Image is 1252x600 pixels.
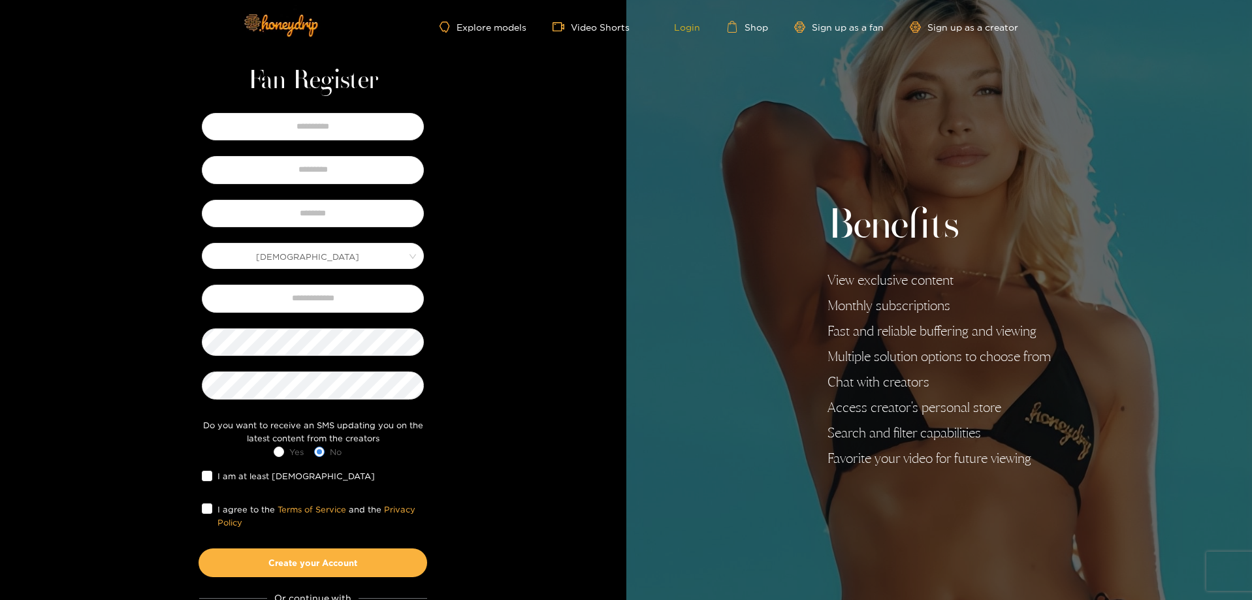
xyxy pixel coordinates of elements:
li: Favorite your video for future viewing [827,450,1051,466]
a: Terms of Service [278,505,346,514]
li: Chat with creators [827,374,1051,390]
a: Video Shorts [553,21,630,33]
button: Create your Account [199,548,427,577]
h1: Fan Register [248,65,378,97]
span: I agree to the and the [212,503,424,529]
span: Male [202,247,423,265]
a: Sign up as a creator [910,22,1018,33]
span: I am at least [DEMOGRAPHIC_DATA] [212,469,380,482]
li: Access creator's personal store [827,400,1051,415]
a: Explore models [440,22,526,33]
span: video-camera [553,21,571,33]
h2: Benefits [827,202,1051,251]
li: Monthly subscriptions [827,298,1051,313]
span: Yes [284,445,309,458]
li: Fast and reliable buffering and viewing [827,323,1051,339]
div: Do you want to receive an SMS updating you on the latest content from the creators [199,418,427,445]
li: Search and filter capabilities [827,425,1051,441]
a: Shop [726,21,768,33]
li: Multiple solution options to choose from [827,349,1051,364]
span: No [325,445,347,458]
a: Sign up as a fan [794,22,884,33]
li: View exclusive content [827,272,1051,288]
a: Login [656,21,700,33]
